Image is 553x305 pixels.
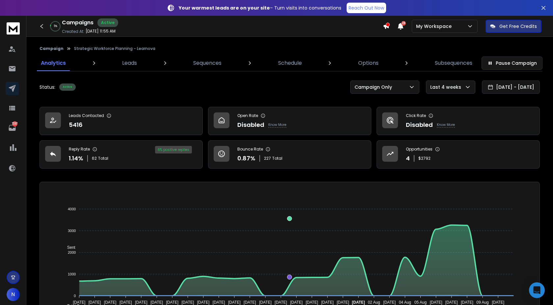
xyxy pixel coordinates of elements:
[337,300,349,305] tspan: [DATE]
[354,55,382,71] a: Options
[418,156,431,161] p: $ 2792
[59,83,76,91] div: Active
[430,300,442,305] tspan: [DATE]
[118,55,141,71] a: Leads
[290,300,303,305] tspan: [DATE]
[355,84,395,90] p: Campaign Only
[62,245,75,250] span: Sent
[86,29,116,34] p: [DATE] 11:55 AM
[62,29,84,34] p: Created At:
[73,300,86,305] tspan: [DATE]
[39,140,203,169] a: Reply Rate1.14%62Total6% positive replies
[435,59,472,67] p: Subsequences
[41,59,66,67] p: Analytics
[377,107,540,135] a: Click RateDisabledKnow More
[68,272,76,276] tspan: 1000
[62,19,93,27] h1: Campaigns
[482,81,540,94] button: [DATE] - [DATE]
[74,46,155,51] p: Strategic Workforce Planning - Learnova
[197,300,210,305] tspan: [DATE]
[135,300,147,305] tspan: [DATE]
[406,147,433,152] p: Opportunities
[278,59,302,67] p: Schedule
[406,120,433,129] p: Disabled
[89,300,101,305] tspan: [DATE]
[7,22,20,35] img: logo
[237,120,264,129] p: Disabled
[406,113,426,118] p: Click Rate
[68,250,76,254] tspan: 2000
[492,300,505,305] tspan: [DATE]
[166,300,179,305] tspan: [DATE]
[39,84,55,90] p: Status:
[352,300,365,305] tspan: [DATE]
[461,300,473,305] tspan: [DATE]
[7,288,20,301] button: N
[37,55,70,71] a: Analytics
[182,300,194,305] tspan: [DATE]
[275,300,287,305] tspan: [DATE]
[368,300,380,305] tspan: 02 Aug
[306,300,318,305] tspan: [DATE]
[155,146,192,153] div: 6 % positive replies
[259,300,272,305] tspan: [DATE]
[349,5,384,11] p: Reach Out Now
[104,300,117,305] tspan: [DATE]
[321,300,334,305] tspan: [DATE]
[69,113,104,118] p: Leads Contacted
[68,229,76,233] tspan: 3000
[237,147,263,152] p: Bounce Rate
[401,21,406,26] span: 28
[39,107,203,135] a: Leads Contacted5416
[486,20,541,33] button: Get Free Credits
[179,5,341,11] p: – Turn visits into conversations
[272,156,282,161] span: Total
[347,3,386,13] a: Reach Out Now
[383,300,396,305] tspan: [DATE]
[406,154,410,163] p: 4
[414,300,427,305] tspan: 05 Aug
[69,154,83,163] p: 1.14 %
[119,300,132,305] tspan: [DATE]
[208,107,371,135] a: Open RateDisabledKnow More
[179,5,270,11] strong: Your warmest leads are on your site
[431,55,476,71] a: Subsequences
[430,84,464,90] p: Last 4 weeks
[12,121,17,127] p: 7297
[74,294,76,298] tspan: 0
[477,300,489,305] tspan: 09 Aug
[264,156,271,161] span: 227
[244,300,256,305] tspan: [DATE]
[274,55,306,71] a: Schedule
[268,122,286,128] p: Know More
[69,147,90,152] p: Reply Rate
[445,300,458,305] tspan: [DATE]
[499,23,537,30] p: Get Free Credits
[529,282,545,298] div: Open Intercom Messenger
[54,24,57,28] p: 5 %
[437,122,455,128] p: Know More
[6,121,19,134] a: 7297
[416,23,454,30] p: My Workspace
[69,120,83,129] p: 5416
[213,300,225,305] tspan: [DATE]
[98,156,108,161] span: Total
[237,154,255,163] p: 0.87 %
[193,59,222,67] p: Sequences
[122,59,137,67] p: Leads
[482,57,542,70] button: Pause Campaign
[97,18,118,27] div: Active
[68,207,76,211] tspan: 4000
[237,113,258,118] p: Open Rate
[151,300,163,305] tspan: [DATE]
[377,140,540,169] a: Opportunities4$2792
[228,300,241,305] tspan: [DATE]
[358,59,379,67] p: Options
[189,55,225,71] a: Sequences
[399,300,411,305] tspan: 04 Aug
[208,140,371,169] a: Bounce Rate0.87%227Total
[92,156,97,161] span: 62
[39,46,64,51] button: Campaign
